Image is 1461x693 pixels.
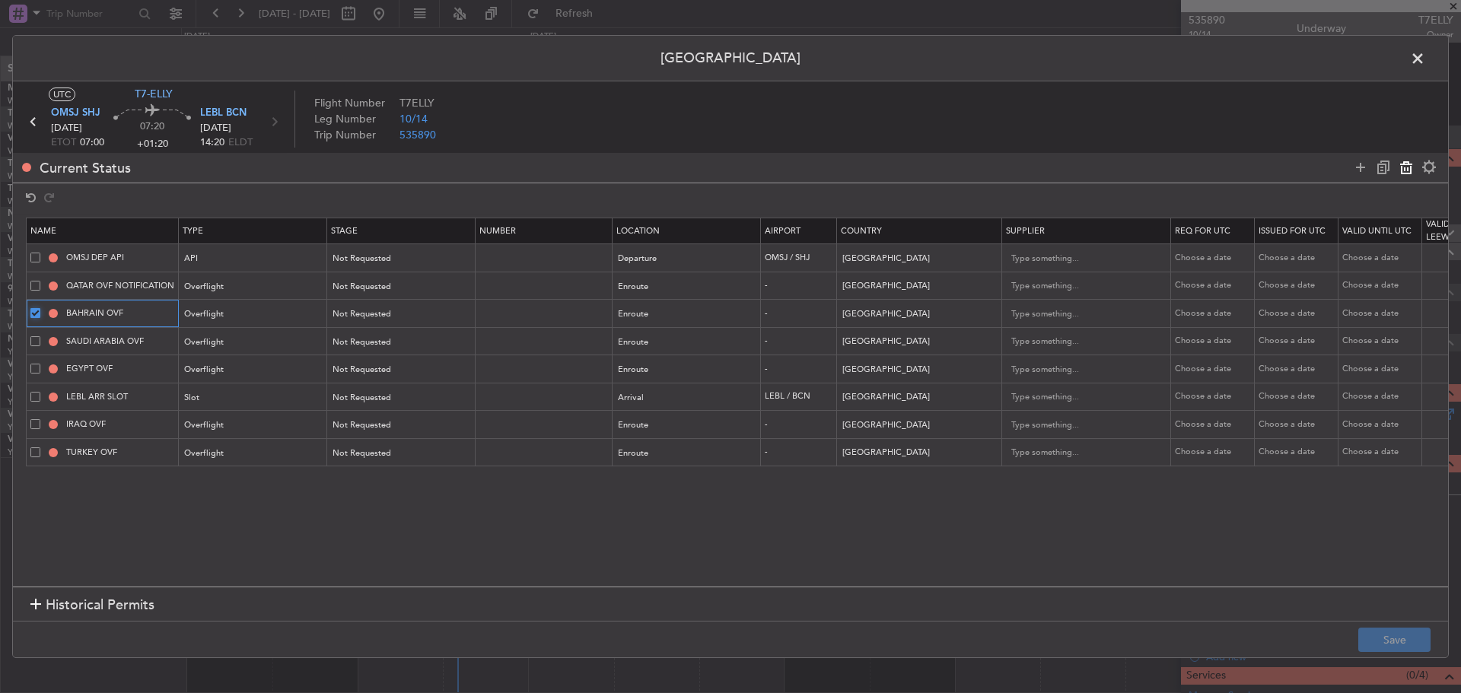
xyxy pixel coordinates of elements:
div: Choose a date [1175,335,1254,348]
div: Choose a date [1259,252,1338,265]
div: Choose a date [1259,446,1338,459]
div: Choose a date [1342,446,1421,459]
div: Choose a date [1175,307,1254,320]
div: Choose a date [1342,335,1421,348]
div: Choose a date [1175,418,1254,431]
div: Choose a date [1342,418,1421,431]
div: Choose a date [1259,363,1338,376]
div: Choose a date [1259,307,1338,320]
div: Choose a date [1175,279,1254,292]
span: Req For Utc [1175,225,1230,237]
span: Valid Until Utc [1342,225,1412,237]
div: Choose a date [1342,307,1421,320]
div: Choose a date [1342,252,1421,265]
div: Choose a date [1175,446,1254,459]
div: Choose a date [1342,390,1421,403]
div: Choose a date [1259,390,1338,403]
div: Choose a date [1175,390,1254,403]
div: Choose a date [1259,279,1338,292]
header: [GEOGRAPHIC_DATA] [13,36,1448,81]
div: Choose a date [1175,363,1254,376]
span: Issued For Utc [1259,225,1326,237]
div: Choose a date [1342,279,1421,292]
div: Choose a date [1342,363,1421,376]
div: Choose a date [1259,335,1338,348]
div: Choose a date [1175,252,1254,265]
div: Choose a date [1259,418,1338,431]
